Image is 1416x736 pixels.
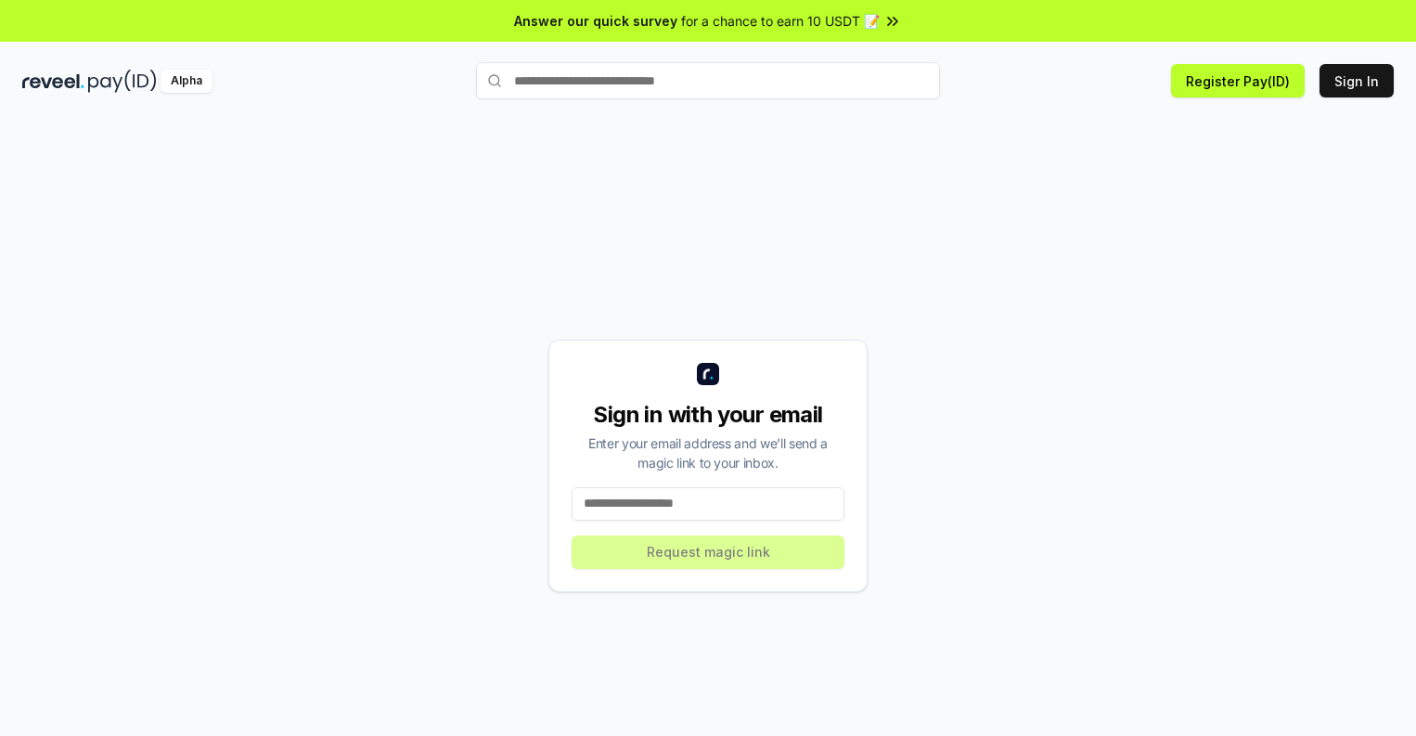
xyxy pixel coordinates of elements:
span: Answer our quick survey [514,11,677,31]
img: pay_id [88,70,157,93]
div: Alpha [161,70,212,93]
span: for a chance to earn 10 USDT 📝 [681,11,880,31]
button: Register Pay(ID) [1171,64,1305,97]
div: Enter your email address and we’ll send a magic link to your inbox. [572,433,844,472]
img: logo_small [697,363,719,385]
button: Sign In [1319,64,1394,97]
img: reveel_dark [22,70,84,93]
div: Sign in with your email [572,400,844,430]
